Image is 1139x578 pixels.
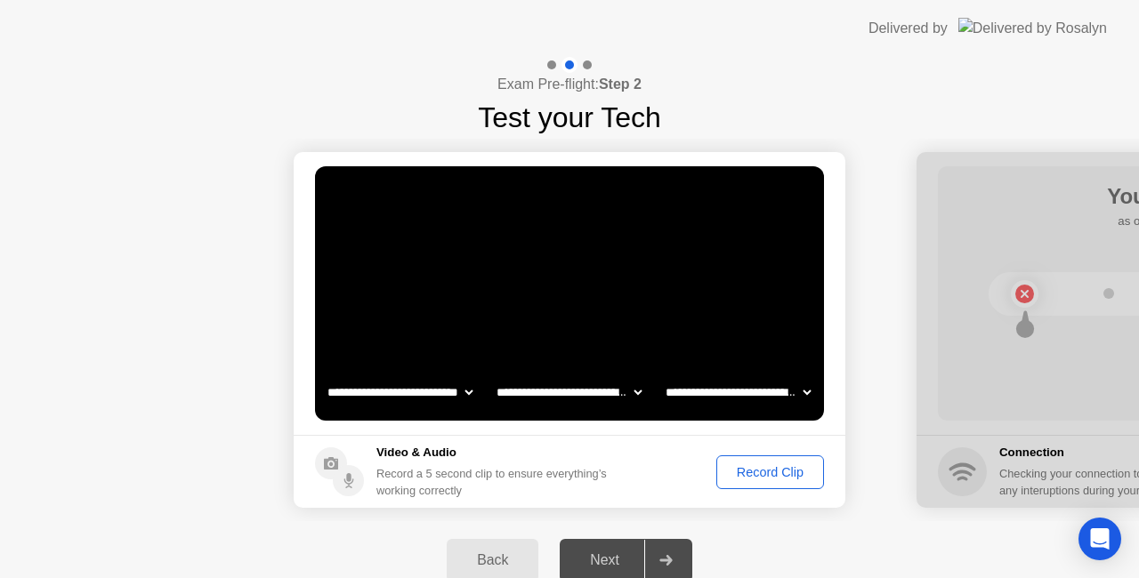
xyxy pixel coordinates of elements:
div: Next [565,552,644,568]
div: Record a 5 second clip to ensure everything’s working correctly [376,465,614,499]
div: Open Intercom Messenger [1078,518,1121,560]
b: Step 2 [599,76,642,92]
h5: Video & Audio [376,444,614,462]
h1: Test your Tech [478,96,661,139]
img: Delivered by Rosalyn [958,18,1107,38]
div: Delivered by [868,18,948,39]
div: Back [452,552,533,568]
select: Available cameras [324,374,476,410]
h4: Exam Pre-flight: [497,74,642,95]
div: ! [615,186,636,207]
select: Available microphones [662,374,814,410]
div: . . . [627,186,649,207]
button: Record Clip [716,455,824,489]
div: Record Clip [723,465,818,479]
select: Available speakers [493,374,645,410]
